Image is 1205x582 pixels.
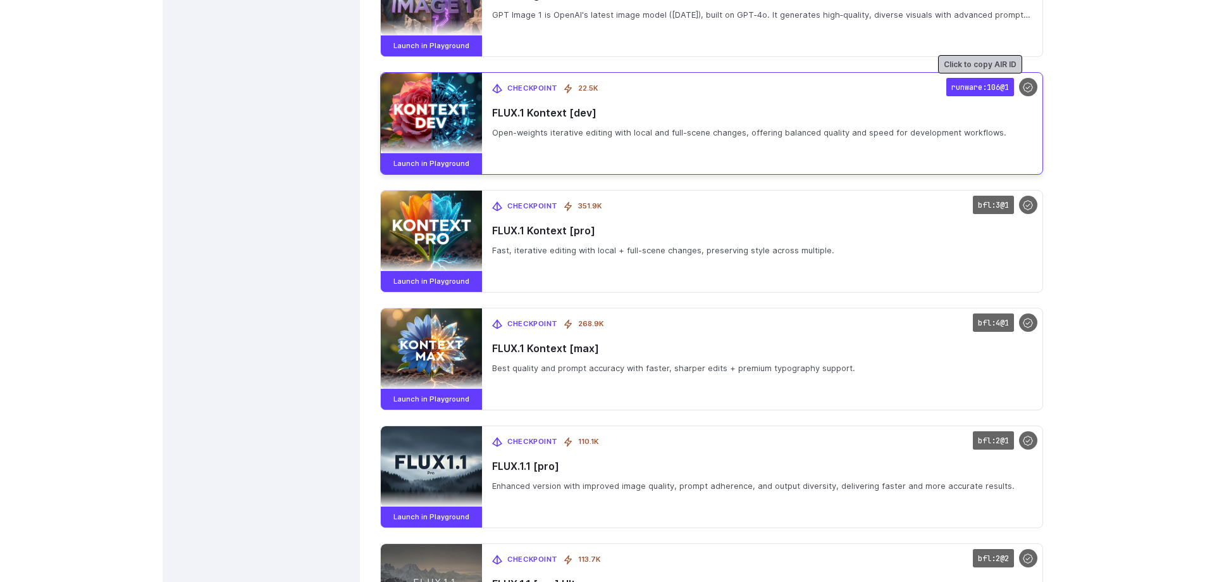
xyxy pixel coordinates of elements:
code: bfl:4@1 [973,313,1014,332]
img: FLUX.1 Kontext [max] [381,308,482,389]
code: runware:106@1 [946,78,1014,96]
span: Fast, iterative editing with local + full-scene changes, preserving style across multiple. [492,245,1032,256]
span: Enhanced version with improved image quality, prompt adherence, and output diversity, delivering ... [492,481,1032,492]
span: Best quality and prompt accuracy with faster, sharper edits + premium typography support. [492,363,1032,374]
img: FLUX.1 Kontext [dev] [376,69,487,158]
span: FLUX.1 Kontext [max] [492,343,1032,355]
code: bfl:2@2 [973,549,1014,567]
span: FLUX.1 Kontext [dev] [492,107,1032,119]
span: GPT Image 1 is OpenAI's latest image model ([DATE]), built on GPT‑4o. It generates high‑quality, ... [492,9,1032,21]
img: FLUX.1 Kontext [pro] [381,191,482,272]
span: 268.9K [578,319,603,330]
span: FLUX.1 Kontext [pro] [492,225,1032,237]
code: bfl:2@1 [973,431,1014,450]
span: Open-weights iterative editing with local and full-scene changes, offering balanced quality and s... [492,127,1032,139]
span: FLUX.1.1 [pro] [492,460,1032,472]
span: Checkpoint [507,201,558,212]
span: 22.5K [578,83,598,94]
span: 351.9K [578,201,602,212]
img: FLUX.1.1 [pro] [381,426,482,507]
span: Checkpoint [507,554,558,566]
code: bfl:3@1 [973,196,1014,214]
span: 110.1K [578,436,598,448]
span: Checkpoint [507,319,558,330]
span: Checkpoint [507,83,558,94]
span: Checkpoint [507,436,558,448]
span: 113.7K [578,554,600,566]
